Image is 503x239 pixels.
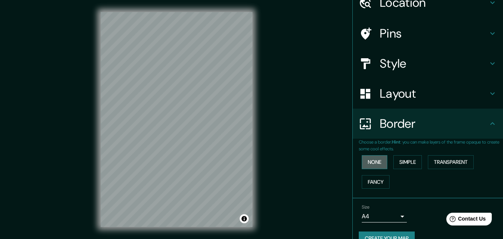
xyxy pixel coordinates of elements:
[353,48,503,79] div: Style
[362,155,387,169] button: None
[353,79,503,109] div: Layout
[392,139,400,145] b: Hint
[380,86,488,101] h4: Layout
[101,12,252,227] canvas: Map
[359,139,503,152] p: Choose a border. : you can make layers of the frame opaque to create some cool effects.
[380,26,488,41] h4: Pins
[380,56,488,71] h4: Style
[353,18,503,48] div: Pins
[393,155,422,169] button: Simple
[362,204,370,210] label: Size
[240,214,249,223] button: Toggle attribution
[353,109,503,139] div: Border
[428,155,474,169] button: Transparent
[362,210,407,222] div: A4
[436,210,495,231] iframe: Help widget launcher
[362,175,390,189] button: Fancy
[380,116,488,131] h4: Border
